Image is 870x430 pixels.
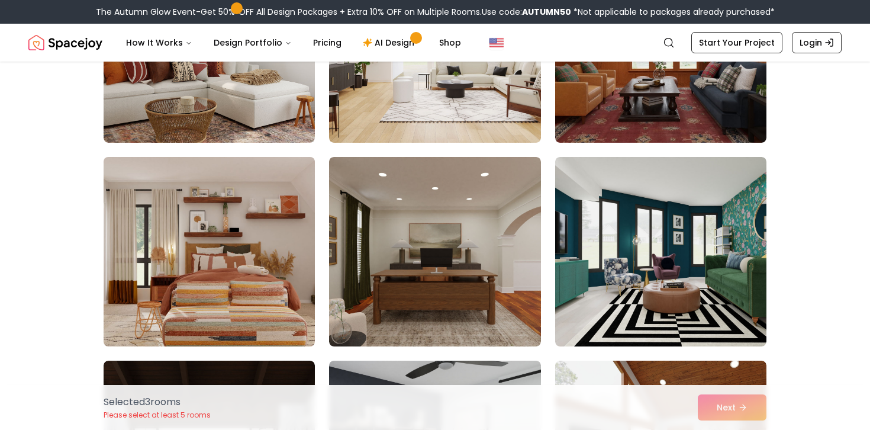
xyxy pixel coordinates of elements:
[430,31,471,54] a: Shop
[792,32,842,53] a: Login
[489,36,504,50] img: United States
[28,31,102,54] img: Spacejoy Logo
[204,31,301,54] button: Design Portfolio
[304,31,351,54] a: Pricing
[104,395,211,409] p: Selected 3 room s
[104,410,211,420] p: Please select at least 5 rooms
[353,31,427,54] a: AI Design
[96,6,775,18] div: The Autumn Glow Event-Get 50% OFF All Design Packages + Extra 10% OFF on Multiple Rooms.
[28,31,102,54] a: Spacejoy
[571,6,775,18] span: *Not applicable to packages already purchased*
[482,6,571,18] span: Use code:
[555,157,766,346] img: Room room-18
[28,24,842,62] nav: Global
[691,32,782,53] a: Start Your Project
[522,6,571,18] b: AUTUMN50
[329,157,540,346] img: Room room-17
[117,31,471,54] nav: Main
[98,152,320,351] img: Room room-16
[117,31,202,54] button: How It Works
